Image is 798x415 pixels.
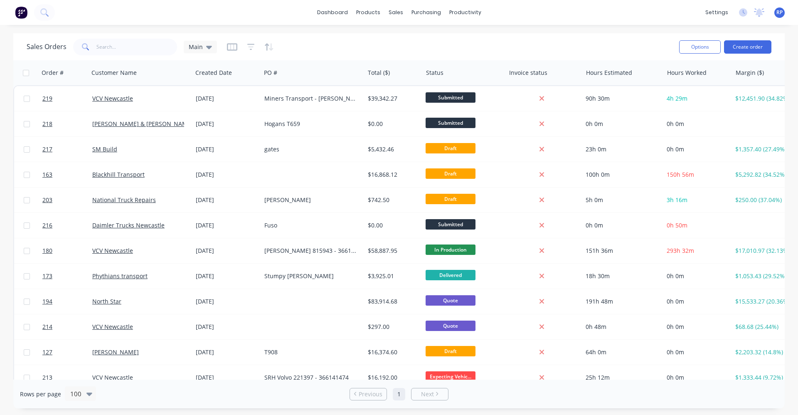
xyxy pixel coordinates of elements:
h1: Sales Orders [27,43,66,51]
div: 0h 0m [586,221,656,230]
a: 203 [42,188,92,212]
div: $0.00 [368,221,416,230]
div: T908 [264,348,356,356]
span: Draft [426,143,475,153]
div: [DATE] [196,247,258,255]
span: Next [421,390,434,398]
span: 127 [42,348,52,356]
span: Draft [426,168,475,179]
div: 25h 12m [586,373,656,382]
div: [PERSON_NAME] [264,196,356,204]
span: 0h 0m [667,145,684,153]
a: [PERSON_NAME] [92,348,139,356]
div: Hours Estimated [586,69,632,77]
div: $1,357.40 (27.49%) [735,145,788,153]
div: $68.68 (25.44%) [735,323,788,331]
a: VCV Newcastle [92,373,133,381]
span: 194 [42,297,52,306]
span: In Production [426,245,475,255]
div: 23h 0m [586,145,656,153]
span: 173 [42,272,52,280]
a: 219 [42,86,92,111]
span: 217 [42,145,52,153]
a: 127 [42,340,92,365]
div: Stumpy [PERSON_NAME] [264,272,356,280]
div: Customer Name [91,69,137,77]
span: 163 [42,170,52,179]
a: Next page [411,390,448,398]
a: SM Build [92,145,117,153]
span: Submitted [426,219,475,230]
span: Submitted [426,92,475,103]
div: [DATE] [196,272,258,280]
a: National Truck Repairs [92,196,156,204]
span: 0h 0m [667,323,684,331]
button: Options [679,40,721,54]
div: $1,333.44 (9.72%) [735,373,788,382]
span: 219 [42,94,52,103]
span: 0h 0m [667,348,684,356]
a: 216 [42,213,92,238]
div: Order # [42,69,64,77]
div: $3,925.01 [368,272,416,280]
span: 4h 29m [667,94,687,102]
span: RP [776,9,783,16]
div: 100h 0m [586,170,656,179]
span: 0h 0m [667,297,684,305]
div: $250.00 (37.04%) [735,196,788,204]
div: $15,533.27 (20.36%) [735,297,788,306]
a: Previous page [350,390,387,398]
div: [DATE] [196,196,258,204]
input: Search... [96,39,177,55]
span: 218 [42,120,52,128]
div: $58,887.95 [368,247,416,255]
div: $83,914.68 [368,297,416,306]
div: $5,432.46 [368,145,416,153]
div: Hogans T659 [264,120,356,128]
div: products [352,6,384,19]
div: $16,868.12 [368,170,416,179]
div: [DATE] [196,297,258,306]
div: 18h 30m [586,272,656,280]
div: [DATE] [196,170,258,179]
div: PO # [264,69,277,77]
span: Submitted [426,118,475,128]
div: gates [264,145,356,153]
div: Created Date [195,69,232,77]
div: 191h 48m [586,297,656,306]
span: 213 [42,373,52,382]
span: 3h 16m [667,196,687,204]
a: Daimler Trucks Newcastle [92,221,165,229]
div: [DATE] [196,145,258,153]
div: Invoice status [509,69,547,77]
img: Factory [15,6,27,19]
div: 0h 48m [586,323,656,331]
div: Miners Transport - [PERSON_NAME] 815922 [264,94,356,103]
a: 180 [42,238,92,263]
div: [DATE] [196,323,258,331]
span: 293h 32m [667,247,694,254]
div: $2,203.32 (14.8%) [735,348,788,356]
a: Phythians transport [92,272,148,280]
a: [PERSON_NAME] & [PERSON_NAME] Newcastle [92,120,223,128]
span: 216 [42,221,52,230]
div: [DATE] [196,120,258,128]
span: Expecting Vehic... [426,371,475,382]
div: Total ($) [368,69,390,77]
a: Page 1 is your current page [393,388,405,400]
div: $16,192.00 [368,373,416,382]
a: 214 [42,314,92,339]
a: 213 [42,365,92,390]
span: 0h 0m [667,373,684,381]
div: 90h 30m [586,94,656,103]
a: dashboard [313,6,352,19]
span: 180 [42,247,52,255]
span: 0h 0m [667,120,684,128]
div: 0h 0m [586,120,656,128]
span: 0h 0m [667,272,684,280]
a: 163 [42,162,92,187]
div: [DATE] [196,221,258,230]
div: Margin ($) [736,69,764,77]
span: 203 [42,196,52,204]
div: settings [701,6,732,19]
